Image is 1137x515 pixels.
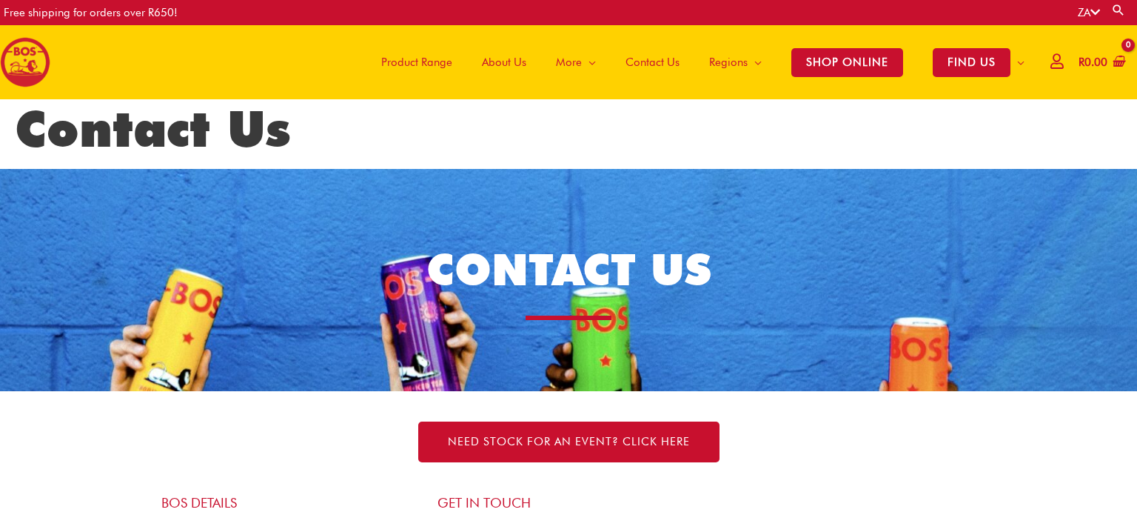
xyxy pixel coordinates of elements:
[541,25,611,99] a: More
[1078,6,1100,19] a: ZA
[355,25,1039,99] nav: Site Navigation
[1076,46,1126,79] a: View Shopping Cart, empty
[161,495,423,511] h4: BOS Details
[437,495,976,511] h4: Get in touch
[694,25,777,99] a: Regions
[625,40,680,84] span: Contact Us
[448,436,690,448] span: NEED STOCK FOR AN EVENT? Click here
[482,40,526,84] span: About Us
[366,25,467,99] a: Product Range
[709,40,748,84] span: Regions
[1111,3,1126,17] a: Search button
[354,239,783,301] h1: CONTACT US
[1079,56,1084,69] span: R
[611,25,694,99] a: Contact Us
[791,48,903,77] span: SHOP ONLINE
[467,25,541,99] a: About Us
[933,48,1010,77] span: FIND US
[381,40,452,84] span: Product Range
[1079,56,1107,69] bdi: 0.00
[15,99,1122,159] h1: Contact Us
[556,40,582,84] span: More
[777,25,918,99] a: SHOP ONLINE
[418,422,720,462] a: NEED STOCK FOR AN EVENT? Click here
